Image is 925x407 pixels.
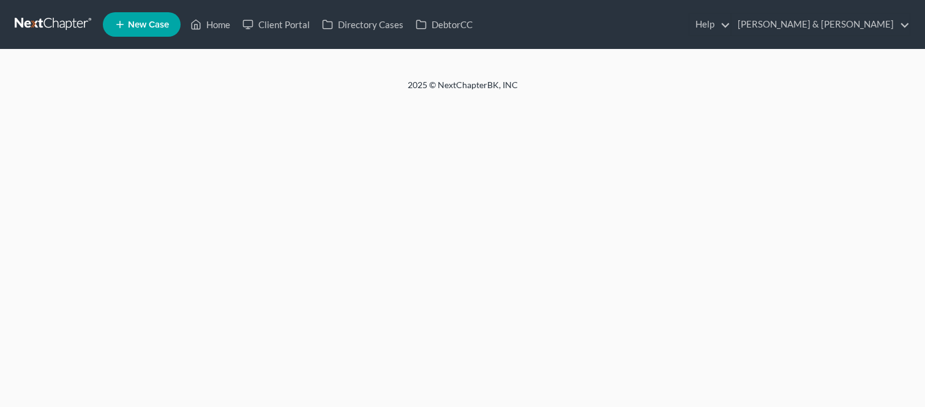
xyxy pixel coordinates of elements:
a: Home [184,13,236,35]
a: Client Portal [236,13,316,35]
a: DebtorCC [410,13,479,35]
a: [PERSON_NAME] & [PERSON_NAME] [732,13,910,35]
a: Directory Cases [316,13,410,35]
new-legal-case-button: New Case [103,12,181,37]
a: Help [689,13,730,35]
div: 2025 © NextChapterBK, INC [114,79,812,101]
